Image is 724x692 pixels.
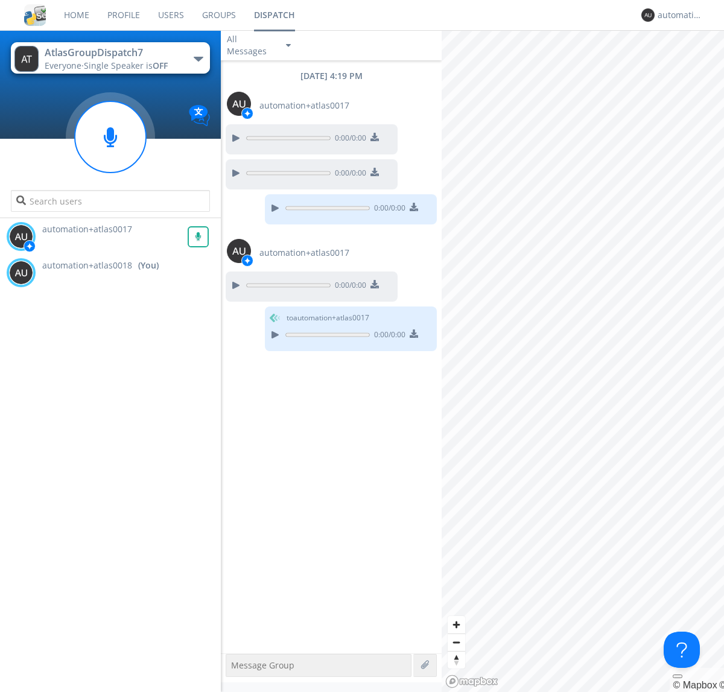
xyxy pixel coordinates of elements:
img: 373638.png [9,261,33,285]
img: 373638.png [227,239,251,263]
span: automation+atlas0017 [42,223,132,235]
span: 0:00 / 0:00 [331,133,366,146]
img: download media button [370,280,379,288]
a: Mapbox [673,680,717,690]
img: cddb5a64eb264b2086981ab96f4c1ba7 [24,4,46,26]
span: automation+atlas0017 [259,247,349,259]
span: 0:00 / 0:00 [370,329,405,343]
button: Zoom out [448,633,465,651]
img: download media button [370,168,379,176]
div: (You) [138,259,159,271]
div: All Messages [227,33,275,57]
img: Translation enabled [189,105,210,126]
img: 373638.png [9,224,33,249]
button: AtlasGroupDispatch7Everyone·Single Speaker isOFF [11,42,209,74]
span: Single Speaker is [84,60,168,71]
span: to automation+atlas0017 [287,313,369,323]
div: [DATE] 4:19 PM [221,70,442,82]
button: Zoom in [448,616,465,633]
a: Mapbox logo [445,675,498,688]
span: 0:00 / 0:00 [331,168,366,181]
button: Reset bearing to north [448,651,465,668]
img: download media button [410,203,418,211]
div: AtlasGroupDispatch7 [45,46,180,60]
span: Reset bearing to north [448,652,465,668]
input: Search users [11,190,209,212]
div: automation+atlas0018 [658,9,703,21]
div: Everyone · [45,60,180,72]
img: caret-down-sm.svg [286,44,291,47]
span: automation+atlas0017 [259,100,349,112]
span: automation+atlas0018 [42,259,132,271]
span: 0:00 / 0:00 [370,203,405,216]
img: 373638.png [641,8,655,22]
button: Toggle attribution [673,675,682,678]
span: OFF [153,60,168,71]
span: 0:00 / 0:00 [331,280,366,293]
img: download media button [410,329,418,338]
iframe: Toggle Customer Support [664,632,700,668]
img: 373638.png [14,46,39,72]
img: download media button [370,133,379,141]
img: 373638.png [227,92,251,116]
